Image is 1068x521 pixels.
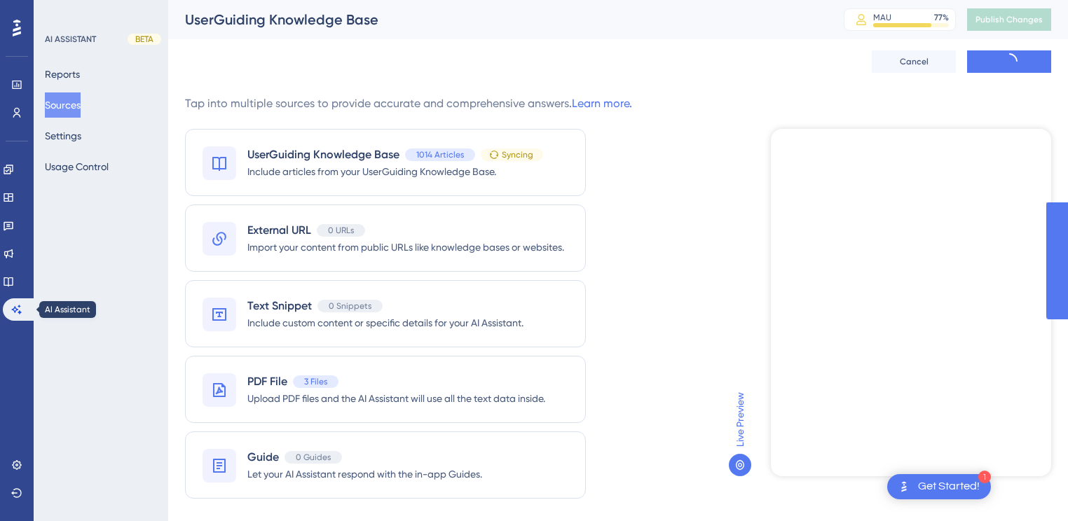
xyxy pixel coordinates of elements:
[247,163,543,180] span: Include articles from your UserGuiding Knowledge Base.
[918,479,980,494] div: Get Started!
[247,146,399,163] span: UserGuiding Knowledge Base
[247,239,564,256] span: Import your content from public URLs like knowledge bases or websites.
[45,62,80,87] button: Reports
[416,149,464,160] span: 1014 Articles
[247,222,311,239] span: External URL
[1009,466,1051,508] iframe: UserGuiding AI Assistant Launcher
[896,478,912,495] img: launcher-image-alternative-text
[247,449,279,466] span: Guide
[975,14,1043,25] span: Publish Changes
[934,12,949,23] div: 77 %
[185,10,809,29] div: UserGuiding Knowledge Base
[967,8,1051,31] button: Publish Changes
[247,466,482,482] span: Let your AI Assistant respond with the in-app Guides.
[502,149,533,160] span: Syncing
[45,34,96,45] div: AI ASSISTANT
[329,300,371,312] span: 0 Snippets
[128,34,161,45] div: BETA
[732,392,748,447] span: Live Preview
[45,92,81,118] button: Sources
[247,298,312,314] span: Text Snippet
[900,56,929,67] span: Cancel
[45,123,81,148] button: Settings
[247,373,287,390] span: PDF File
[296,452,331,463] span: 0 Guides
[887,474,991,499] div: Open Get Started! checklist, remaining modules: 1
[872,50,956,73] button: Cancel
[304,376,327,387] span: 3 Files
[45,154,109,179] button: Usage Control
[247,390,545,407] span: Upload PDF files and the AI Assistant will use all the text data inside.
[873,12,891,23] div: MAU
[328,225,354,236] span: 0 URLs
[185,95,632,112] div: Tap into multiple sources to provide accurate and comprehensive answers.
[572,97,632,110] a: Learn more.
[247,314,523,331] span: Include custom content or specific details for your AI Assistant.
[771,129,1051,476] iframe: UserGuiding AI Assistant
[978,471,991,483] div: 1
